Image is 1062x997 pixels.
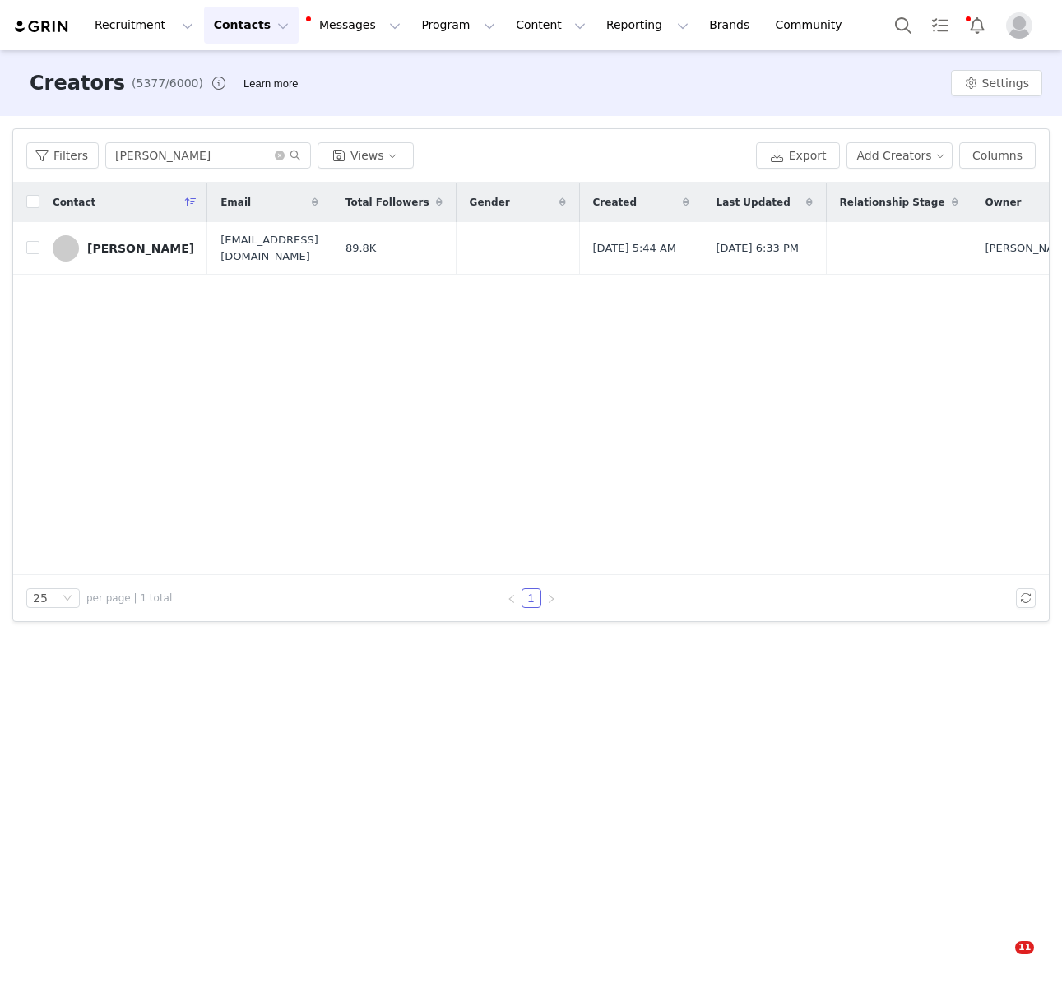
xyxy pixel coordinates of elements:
button: Messages [299,7,410,44]
span: Owner [985,195,1022,210]
button: Program [411,7,505,44]
img: grin logo [13,19,71,35]
a: Community [766,7,860,44]
span: (5377/6000) [132,75,203,92]
div: [PERSON_NAME] [87,242,194,255]
i: icon: search [290,150,301,161]
a: Brands [699,7,764,44]
span: 89.8K [345,240,376,257]
img: placeholder-profile.jpg [1006,12,1032,39]
button: Reporting [596,7,698,44]
span: per page | 1 total [86,591,172,605]
span: Last Updated [717,195,791,210]
button: Settings [951,70,1042,96]
button: Columns [959,142,1036,169]
div: Tooltip anchor [240,76,301,92]
iframe: Intercom live chat [981,941,1021,981]
li: Previous Page [502,588,522,608]
span: Created [593,195,637,210]
span: Total Followers [345,195,429,210]
a: [PERSON_NAME] [53,235,194,262]
span: [EMAIL_ADDRESS][DOMAIN_NAME] [220,232,318,264]
span: Gender [470,195,510,210]
button: Profile [996,12,1049,39]
button: Notifications [959,7,995,44]
i: icon: down [63,593,72,605]
button: Filters [26,142,99,169]
button: Views [318,142,414,169]
i: icon: left [507,594,517,604]
button: Recruitment [85,7,203,44]
span: [DATE] 6:33 PM [717,240,799,257]
i: icon: close-circle [275,151,285,160]
button: Search [885,7,921,44]
i: icon: right [546,594,556,604]
span: Email [220,195,251,210]
button: Content [506,7,596,44]
h3: Creators [30,68,125,98]
div: 25 [33,589,48,607]
input: Search... [105,142,311,169]
a: Tasks [922,7,958,44]
span: Relationship Stage [840,195,945,210]
button: Export [756,142,840,169]
span: 11 [1015,941,1034,954]
span: [DATE] 5:44 AM [593,240,677,257]
button: Contacts [204,7,299,44]
li: 1 [522,588,541,608]
li: Next Page [541,588,561,608]
span: Contact [53,195,95,210]
button: Add Creators [846,142,953,169]
a: 1 [522,589,540,607]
